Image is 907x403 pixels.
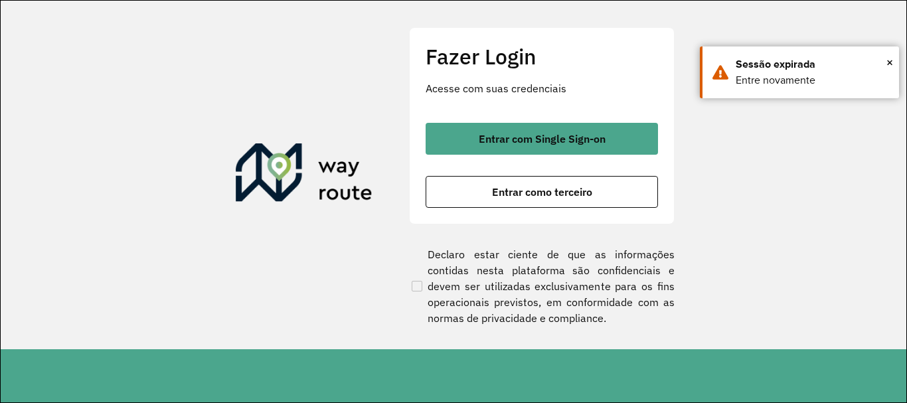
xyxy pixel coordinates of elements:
span: × [886,52,893,72]
span: Entrar com Single Sign-on [479,133,606,144]
span: Entrar como terceiro [492,187,592,197]
div: Sessão expirada [736,56,889,72]
p: Acesse com suas credenciais [426,80,658,96]
button: button [426,176,658,208]
label: Declaro estar ciente de que as informações contidas nesta plataforma são confidenciais e devem se... [409,246,675,326]
div: Entre novamente [736,72,889,88]
button: button [426,123,658,155]
h2: Fazer Login [426,44,658,69]
img: Roteirizador AmbevTech [236,143,372,207]
button: Close [886,52,893,72]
